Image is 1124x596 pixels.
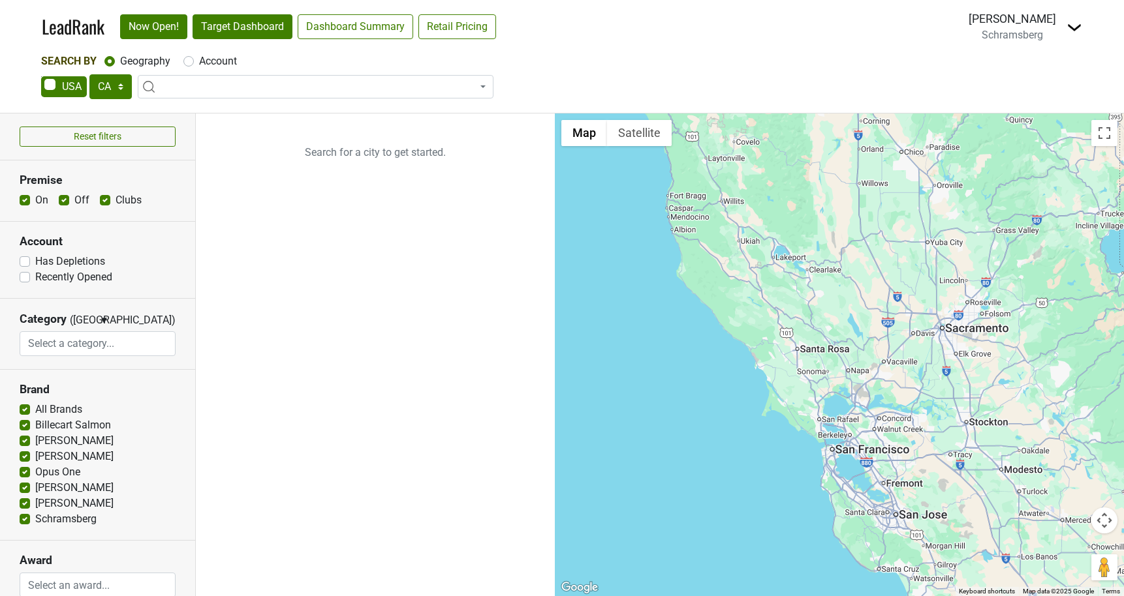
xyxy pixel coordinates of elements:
a: Target Dashboard [193,14,292,39]
label: [PERSON_NAME] [35,496,114,511]
label: Opus One [35,464,80,480]
label: Geography [120,53,170,69]
button: Keyboard shortcuts [959,587,1015,596]
h3: Brand [20,383,176,396]
img: Google [558,579,601,596]
div: [PERSON_NAME] [969,10,1056,27]
span: Schramsberg [982,29,1043,41]
label: Has Depletions [35,254,105,269]
label: All Brands [35,402,82,417]
a: Open this area in Google Maps (opens a new window) [558,579,601,596]
a: LeadRank [42,13,104,40]
h3: Account [20,235,176,248]
label: [PERSON_NAME] [35,449,114,464]
img: Dropdown Menu [1067,20,1082,35]
label: Recently Opened [35,269,112,285]
span: Map data ©2025 Google [1023,588,1094,595]
label: Clubs [116,192,142,208]
button: Drag Pegman onto the map to open Street View [1091,554,1117,580]
a: Now Open! [120,14,187,39]
label: [PERSON_NAME] [35,480,114,496]
label: Billecart Salmon [35,417,111,433]
label: Off [74,192,89,208]
span: ([GEOGRAPHIC_DATA]) [70,312,96,331]
h3: Award [20,554,176,567]
span: Search By [41,55,97,67]
span: ▼ [99,314,109,326]
p: Search for a city to get started. [196,113,555,192]
h3: Premise [20,173,176,187]
label: [PERSON_NAME] [35,433,114,449]
label: On [35,192,48,208]
button: Toggle fullscreen view [1091,120,1117,146]
a: Retail Pricing [418,14,496,39]
label: Schramsberg [35,511,97,527]
button: Reset filters [20,127,176,147]
button: Show satellite imagery [607,120,672,146]
h3: Category [20,312,67,326]
a: Dashboard Summary [298,14,413,39]
button: Show street map [561,120,607,146]
button: Map camera controls [1091,507,1117,533]
label: Account [199,53,237,69]
input: Select a category... [20,331,175,356]
a: Terms [1102,588,1120,595]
